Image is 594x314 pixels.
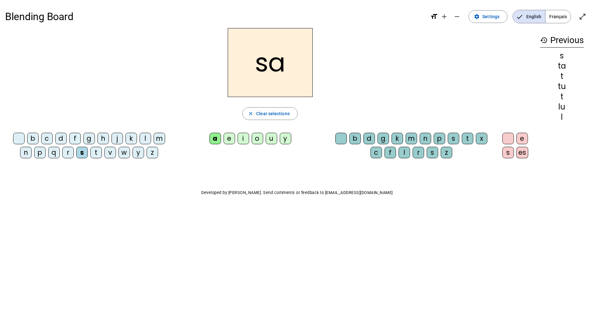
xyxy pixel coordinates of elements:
div: l [140,133,151,144]
div: k [126,133,137,144]
div: y [280,133,291,144]
div: t [90,147,102,158]
div: g [83,133,95,144]
div: q [48,147,60,158]
span: Clear selections [256,110,290,117]
div: z [147,147,158,158]
div: p [434,133,445,144]
div: e [224,133,235,144]
div: f [69,133,81,144]
div: t [462,133,473,144]
span: English [513,10,545,23]
div: c [41,133,53,144]
div: c [370,147,382,158]
div: z [441,147,452,158]
div: x [476,133,487,144]
div: s [502,147,514,158]
div: r [62,147,74,158]
div: s [540,52,584,60]
div: b [27,133,39,144]
div: n [420,133,431,144]
div: d [55,133,67,144]
div: es [516,147,528,158]
mat-icon: remove [453,13,461,20]
mat-icon: add [440,13,448,20]
button: Enter full screen [576,10,589,23]
div: g [377,133,389,144]
div: tu [540,83,584,90]
div: ta [540,62,584,70]
div: j [111,133,123,144]
button: Increase font size [438,10,451,23]
h2: sa [228,28,313,97]
div: w [118,147,130,158]
div: n [20,147,32,158]
div: p [34,147,46,158]
div: m [406,133,417,144]
div: i [238,133,249,144]
div: r [413,147,424,158]
div: k [392,133,403,144]
h1: Blending Board [5,6,425,27]
span: Français [545,10,571,23]
div: s [448,133,459,144]
mat-button-toggle-group: Language selection [513,10,571,23]
mat-icon: settings [474,14,480,19]
span: Settings [482,13,499,20]
div: t [540,93,584,101]
div: s [76,147,88,158]
div: l [399,147,410,158]
div: y [133,147,144,158]
div: d [363,133,375,144]
button: Decrease font size [451,10,463,23]
div: o [252,133,263,144]
mat-icon: format_size [430,13,438,20]
div: t [540,72,584,80]
div: m [154,133,165,144]
div: v [104,147,116,158]
p: Developed by [PERSON_NAME]. Send comments or feedback to [EMAIL_ADDRESS][DOMAIN_NAME] [5,189,589,197]
div: u [266,133,277,144]
div: lu [540,103,584,111]
div: h [97,133,109,144]
div: f [385,147,396,158]
div: e [516,133,528,144]
button: Settings [468,10,507,23]
mat-icon: open_in_full [579,13,586,20]
h3: Previous [540,33,584,48]
div: s [427,147,438,158]
div: l [540,113,584,121]
mat-icon: close [248,111,254,116]
div: b [349,133,361,144]
button: Clear selections [242,107,298,120]
div: a [209,133,221,144]
mat-icon: history [540,36,548,44]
